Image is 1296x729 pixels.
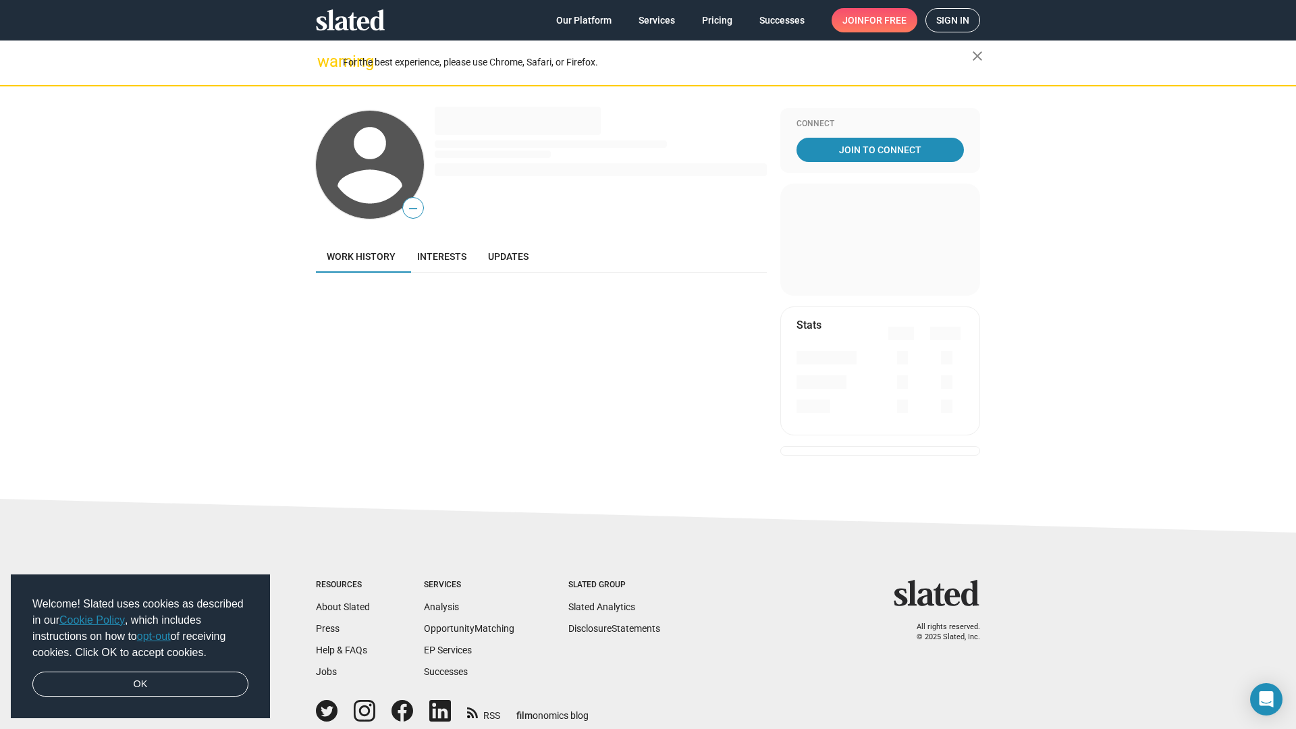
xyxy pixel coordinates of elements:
[796,119,964,130] div: Connect
[545,8,622,32] a: Our Platform
[316,580,370,591] div: Resources
[902,622,980,642] p: All rights reserved. © 2025 Slated, Inc.
[556,8,612,32] span: Our Platform
[568,580,660,591] div: Slated Group
[516,710,533,721] span: film
[316,601,370,612] a: About Slated
[749,8,815,32] a: Successes
[403,200,423,217] span: —
[11,574,270,719] div: cookieconsent
[316,666,337,677] a: Jobs
[842,8,907,32] span: Join
[316,240,406,273] a: Work history
[59,614,125,626] a: Cookie Policy
[32,672,248,697] a: dismiss cookie message
[316,623,340,634] a: Press
[799,138,961,162] span: Join To Connect
[316,645,367,655] a: Help & FAQs
[424,623,514,634] a: OpportunityMatching
[969,48,986,64] mat-icon: close
[424,580,514,591] div: Services
[639,8,675,32] span: Services
[628,8,686,32] a: Services
[796,138,964,162] a: Join To Connect
[424,666,468,677] a: Successes
[424,645,472,655] a: EP Services
[343,53,972,72] div: For the best experience, please use Chrome, Safari, or Firefox.
[32,596,248,661] span: Welcome! Slated uses cookies as described in our , which includes instructions on how to of recei...
[832,8,917,32] a: Joinfor free
[1250,683,1282,715] div: Open Intercom Messenger
[568,601,635,612] a: Slated Analytics
[936,9,969,32] span: Sign in
[424,601,459,612] a: Analysis
[317,53,333,70] mat-icon: warning
[406,240,477,273] a: Interests
[467,701,500,722] a: RSS
[568,623,660,634] a: DisclosureStatements
[477,240,539,273] a: Updates
[516,699,589,722] a: filmonomics blog
[759,8,805,32] span: Successes
[137,630,171,642] a: opt-out
[327,251,396,262] span: Work history
[796,318,821,332] mat-card-title: Stats
[702,8,732,32] span: Pricing
[864,8,907,32] span: for free
[925,8,980,32] a: Sign in
[488,251,529,262] span: Updates
[691,8,743,32] a: Pricing
[417,251,466,262] span: Interests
